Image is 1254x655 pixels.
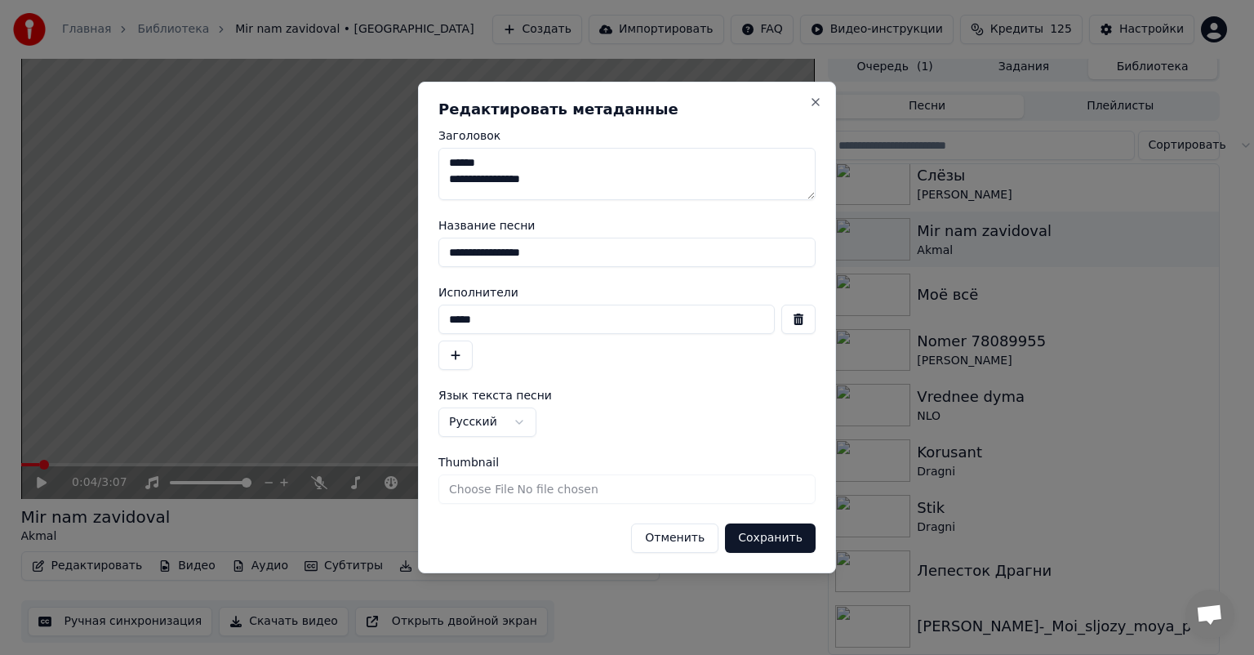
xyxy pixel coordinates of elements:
span: Язык текста песни [438,390,552,401]
label: Исполнители [438,287,816,298]
button: Сохранить [725,524,816,553]
h2: Редактировать метаданные [438,102,816,117]
span: Thumbnail [438,457,499,468]
label: Заголовок [438,130,816,141]
button: Отменить [631,524,718,553]
label: Название песни [438,220,816,231]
